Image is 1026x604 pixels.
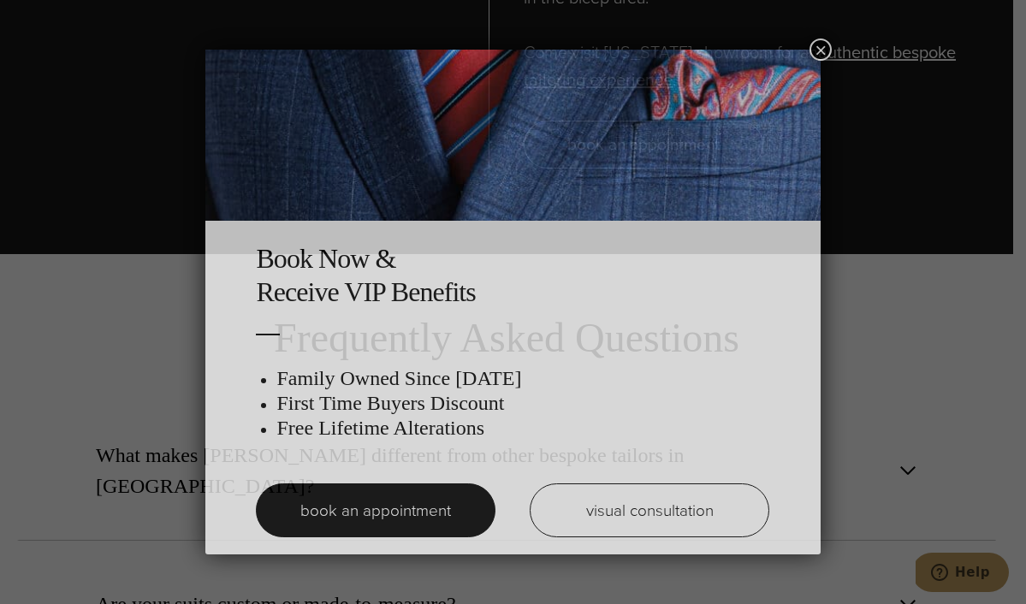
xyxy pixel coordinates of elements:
[39,12,74,27] span: Help
[256,483,495,537] a: book an appointment
[530,483,769,537] a: visual consultation
[256,242,769,308] h2: Book Now & Receive VIP Benefits
[810,38,832,61] button: Close
[276,416,769,441] h3: Free Lifetime Alterations
[276,366,769,391] h3: Family Owned Since [DATE]
[276,391,769,416] h3: First Time Buyers Discount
